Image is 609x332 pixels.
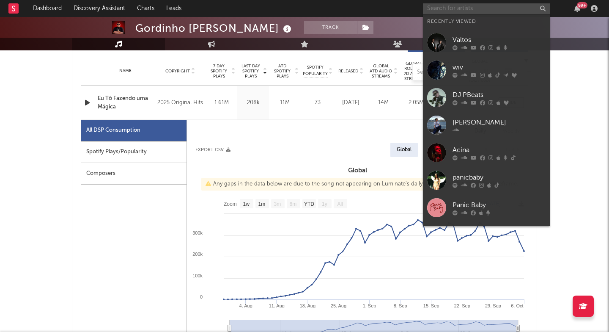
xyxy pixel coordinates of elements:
[427,17,546,27] div: Recently Viewed
[258,201,266,207] text: 1m
[187,166,528,176] h3: Global
[81,120,187,141] div: All DSP Consumption
[192,273,203,278] text: 100k
[192,252,203,257] text: 200k
[86,125,140,136] div: All DSP Consumption
[200,294,203,299] text: 0
[423,29,550,56] a: Valtos
[239,99,267,107] div: 208k
[423,221,550,249] a: [PERSON_NAME]
[423,84,550,111] a: DJ PBeats
[454,303,470,308] text: 22. Sep
[195,147,230,152] button: Export CSV
[303,99,332,107] div: 73
[363,303,376,308] text: 1. Sep
[577,2,587,8] div: 99 +
[192,230,203,235] text: 300k
[423,194,550,221] a: Panic Baby
[453,200,546,210] div: Panic Baby
[81,141,187,163] div: Spotify Plays/Popularity
[453,62,546,72] div: wiv
[394,303,407,308] text: 8. Sep
[331,303,346,308] text: 25. Aug
[423,3,550,14] input: Search for artists
[201,178,522,191] div: Any gaps in the data below are due to the song not appearing on Luminate's daily chart(s) for tha...
[274,201,281,207] text: 3m
[239,303,252,308] text: 4. Aug
[157,98,203,108] div: 2025 Original Hits
[98,94,153,111] a: Eu Tô Fazendo uma Mágica
[423,166,550,194] a: panicbaby
[304,201,314,207] text: YTD
[453,172,546,183] div: panicbaby
[423,303,439,308] text: 15. Sep
[290,201,297,207] text: 6m
[304,21,357,34] button: Track
[243,201,250,207] text: 1w
[413,69,502,76] input: Search by song name or URL
[511,303,523,308] text: 6. Oct
[423,139,550,166] a: Acina
[453,117,546,127] div: [PERSON_NAME]
[322,201,327,207] text: 1y
[453,35,546,45] div: Valtos
[81,163,187,185] div: Composers
[369,99,398,107] div: 14M
[402,61,425,81] span: Global Rolling 7D Audio Streams
[269,303,285,308] text: 11. Aug
[208,99,235,107] div: 1.61M
[423,111,550,139] a: [PERSON_NAME]
[402,99,430,107] div: 2.05M
[224,201,237,207] text: Zoom
[300,303,315,308] text: 18. Aug
[453,90,546,100] div: DJ PBeats
[574,5,580,12] button: 99+
[135,21,294,35] div: Gordinho [PERSON_NAME]
[423,56,550,84] a: wiv
[271,99,299,107] div: 11M
[337,201,343,207] text: All
[453,145,546,155] div: Acina
[397,145,411,155] div: Global
[337,99,365,107] div: [DATE]
[485,303,501,308] text: 29. Sep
